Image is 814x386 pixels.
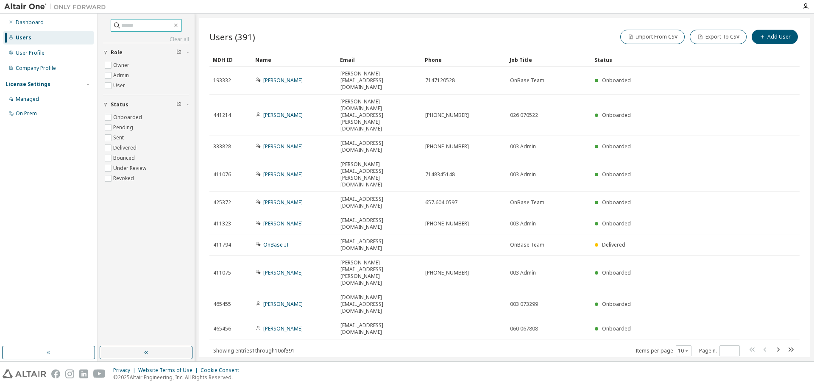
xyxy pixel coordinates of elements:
div: Managed [16,96,39,103]
span: [DOMAIN_NAME][EMAIL_ADDRESS][DOMAIN_NAME] [340,294,418,314]
span: [PERSON_NAME][DOMAIN_NAME][EMAIL_ADDRESS][PERSON_NAME][DOMAIN_NAME] [340,98,418,132]
span: 411075 [213,269,231,276]
span: Onboarded [602,325,631,332]
img: linkedin.svg [79,369,88,378]
button: 10 [678,347,689,354]
div: Company Profile [16,65,56,72]
span: 003 Admin [510,143,536,150]
button: Add User [752,30,798,44]
label: Revoked [113,173,136,183]
span: Delivered [602,241,625,248]
label: User [113,81,127,91]
span: 7147120528 [425,77,455,84]
span: [EMAIL_ADDRESS][DOMAIN_NAME] [340,238,418,252]
span: [PHONE_NUMBER] [425,220,469,227]
span: 333828 [213,143,231,150]
span: [PHONE_NUMBER] [425,112,469,119]
span: Clear filter [176,101,181,108]
span: Page n. [699,345,740,356]
label: Admin [113,70,131,81]
button: Export To CSV [690,30,747,44]
span: 411794 [213,242,231,248]
div: Users [16,34,31,41]
span: [PHONE_NUMBER] [425,143,469,150]
label: Owner [113,60,131,70]
span: 441214 [213,112,231,119]
span: [EMAIL_ADDRESS][DOMAIN_NAME] [340,217,418,230]
span: Onboarded [602,269,631,276]
span: 411323 [213,220,231,227]
span: Onboarded [602,171,631,178]
img: Altair One [4,3,110,11]
div: Name [255,53,333,67]
span: Status [111,101,128,108]
span: [PHONE_NUMBER] [425,269,469,276]
span: 7148345148 [425,171,455,178]
span: OnBase Team [510,242,544,248]
span: 003 Admin [510,220,536,227]
span: Items per page [636,345,691,356]
a: [PERSON_NAME] [263,171,303,178]
div: Privacy [113,367,138,374]
label: Onboarded [113,112,144,122]
button: Role [103,43,189,62]
span: Showing entries 1 through 10 of 391 [213,347,295,354]
span: 425372 [213,199,231,206]
div: Cookie Consent [201,367,244,374]
a: [PERSON_NAME] [263,111,303,119]
span: 465455 [213,301,231,308]
span: Onboarded [602,300,631,308]
span: 003 073299 [510,301,538,308]
span: [PERSON_NAME][EMAIL_ADDRESS][DOMAIN_NAME] [340,70,418,91]
span: [EMAIL_ADDRESS][DOMAIN_NAME] [340,322,418,336]
a: OnBase IT [263,241,289,248]
span: Clear filter [176,49,181,56]
span: 026 070522 [510,112,538,119]
a: Clear all [103,36,189,43]
div: Dashboard [16,19,44,26]
div: User Profile [16,50,45,56]
img: youtube.svg [93,369,106,378]
label: Sent [113,133,125,143]
label: Delivered [113,143,138,153]
div: Status [594,53,755,67]
label: Under Review [113,163,148,173]
span: Users (391) [209,31,255,43]
span: 003 Admin [510,269,536,276]
img: facebook.svg [51,369,60,378]
a: [PERSON_NAME] [263,300,303,308]
div: On Prem [16,110,37,117]
span: Onboarded [602,111,631,119]
div: Email [340,53,418,67]
span: [PERSON_NAME][EMAIL_ADDRESS][PERSON_NAME][DOMAIN_NAME] [340,259,418,286]
a: [PERSON_NAME] [263,325,303,332]
button: Import From CSV [620,30,685,44]
div: License Settings [6,81,50,88]
button: Status [103,95,189,114]
img: altair_logo.svg [3,369,46,378]
div: Website Terms of Use [138,367,201,374]
a: [PERSON_NAME] [263,220,303,227]
span: 003 Admin [510,171,536,178]
span: 060 067808 [510,325,538,332]
span: Onboarded [602,220,631,227]
div: MDH ID [213,53,248,67]
span: OnBase Team [510,199,544,206]
span: Onboarded [602,143,631,150]
span: 657.604.0597 [425,199,457,206]
span: Onboarded [602,77,631,84]
div: Job Title [510,53,588,67]
span: 193332 [213,77,231,84]
span: OnBase Team [510,77,544,84]
img: instagram.svg [65,369,74,378]
p: © 2025 Altair Engineering, Inc. All Rights Reserved. [113,374,244,381]
a: [PERSON_NAME] [263,77,303,84]
span: [EMAIL_ADDRESS][DOMAIN_NAME] [340,140,418,153]
span: [EMAIL_ADDRESS][DOMAIN_NAME] [340,196,418,209]
span: [PERSON_NAME][EMAIL_ADDRESS][PERSON_NAME][DOMAIN_NAME] [340,161,418,188]
span: Onboarded [602,199,631,206]
span: Role [111,49,123,56]
span: 465456 [213,325,231,332]
a: [PERSON_NAME] [263,143,303,150]
span: 411076 [213,171,231,178]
